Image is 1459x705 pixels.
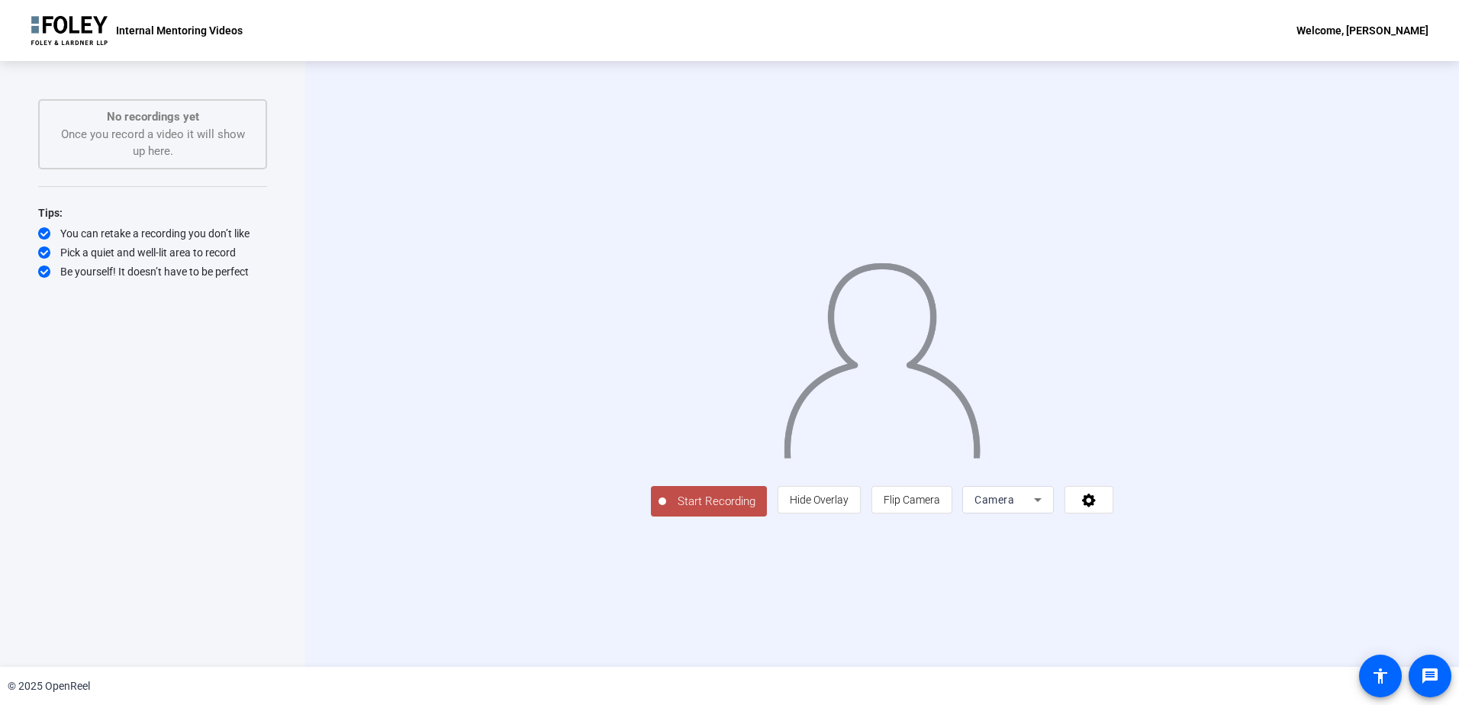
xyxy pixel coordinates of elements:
[778,486,861,513] button: Hide Overlay
[38,226,267,241] div: You can retake a recording you don’t like
[666,493,767,510] span: Start Recording
[782,250,982,459] img: overlay
[1371,667,1390,685] mat-icon: accessibility
[1421,667,1439,685] mat-icon: message
[55,108,250,160] div: Once you record a video it will show up here.
[38,264,267,279] div: Be yourself! It doesn’t have to be perfect
[974,494,1014,506] span: Camera
[55,108,250,126] p: No recordings yet
[116,21,243,40] p: Internal Mentoring Videos
[31,15,108,46] img: OpenReel logo
[884,494,940,506] span: Flip Camera
[38,204,267,222] div: Tips:
[651,486,767,517] button: Start Recording
[8,678,90,694] div: © 2025 OpenReel
[790,494,849,506] span: Hide Overlay
[38,245,267,260] div: Pick a quiet and well-lit area to record
[871,486,952,513] button: Flip Camera
[1296,21,1428,40] div: Welcome, [PERSON_NAME]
